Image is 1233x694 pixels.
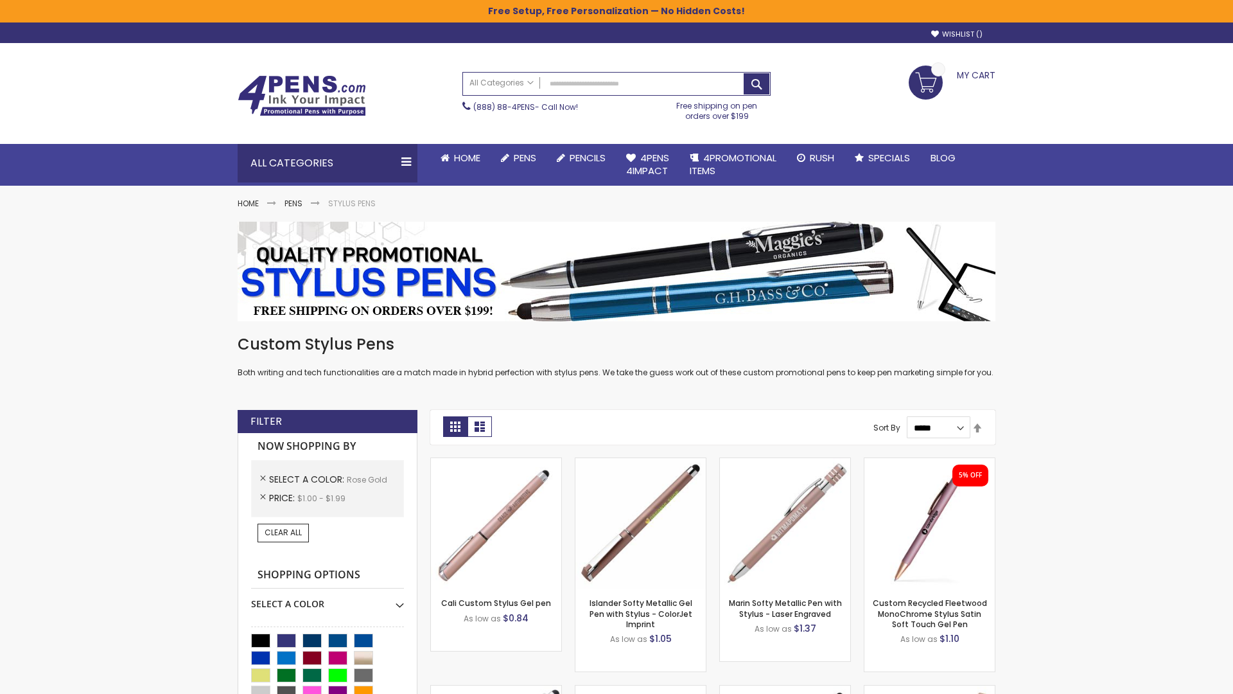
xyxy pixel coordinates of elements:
[464,613,501,624] span: As low as
[269,492,297,504] span: Price
[431,458,561,468] a: Cali Custom Stylus Gel pen-Rose Gold
[503,612,529,625] span: $0.84
[250,414,282,429] strong: Filter
[238,334,995,378] div: Both writing and tech functionalities are a match made in hybrid perfection with stylus pens. We ...
[931,30,983,39] a: Wishlist
[864,458,995,589] img: Custom Recycled Fleetwood MonoChrome Stylus Satin Soft Touch Gel Pen-Rose Gold
[265,527,302,538] span: Clear All
[473,102,535,112] a: (888) 88-4PENS
[787,144,844,172] a: Rush
[920,144,966,172] a: Blog
[441,598,551,609] a: Cali Custom Stylus Gel pen
[729,598,842,619] a: Marin Softy Metallic Pen with Stylus - Laser Engraved
[679,144,787,186] a: 4PROMOTIONALITEMS
[663,96,771,121] div: Free shipping on pen orders over $199
[431,458,561,589] img: Cali Custom Stylus Gel pen-Rose Gold
[575,458,706,468] a: Islander Softy Metallic Gel Pen with Stylus - ColorJet Imprint-Rose Gold
[794,622,816,635] span: $1.37
[269,473,347,486] span: Select A Color
[590,598,692,629] a: Islander Softy Metallic Gel Pen with Stylus - ColorJet Imprint
[940,632,959,645] span: $1.10
[844,144,920,172] a: Specials
[720,458,850,589] img: Marin Softy Metallic Pen with Stylus - Laser Engraved-Rose Gold
[454,151,480,165] span: Home
[649,632,672,645] span: $1.05
[610,634,647,645] span: As low as
[868,151,910,165] span: Specials
[238,222,995,321] img: Stylus Pens
[347,474,387,485] span: Rose Gold
[443,416,468,437] strong: Grid
[251,562,404,589] strong: Shopping Options
[473,102,578,112] span: - Call Now!
[238,144,417,182] div: All Categories
[690,151,776,177] span: 4PROMOTIONAL ITEMS
[463,73,540,94] a: All Categories
[547,144,616,172] a: Pencils
[514,151,536,165] span: Pens
[258,524,309,542] a: Clear All
[297,493,345,504] span: $1.00 - $1.99
[959,471,982,480] div: 5% OFF
[873,598,987,629] a: Custom Recycled Fleetwood MonoChrome Stylus Satin Soft Touch Gel Pen
[251,589,404,610] div: Select A Color
[570,151,606,165] span: Pencils
[626,151,669,177] span: 4Pens 4impact
[900,634,938,645] span: As low as
[238,75,366,116] img: 4Pens Custom Pens and Promotional Products
[284,198,302,209] a: Pens
[238,198,259,209] a: Home
[430,144,491,172] a: Home
[575,458,706,589] img: Islander Softy Metallic Gel Pen with Stylus - ColorJet Imprint-Rose Gold
[873,422,900,433] label: Sort By
[469,78,534,88] span: All Categories
[864,458,995,468] a: Custom Recycled Fleetwood MonoChrome Stylus Satin Soft Touch Gel Pen-Rose Gold
[328,198,376,209] strong: Stylus Pens
[238,334,995,355] h1: Custom Stylus Pens
[616,144,679,186] a: 4Pens4impact
[755,623,792,634] span: As low as
[720,458,850,468] a: Marin Softy Metallic Pen with Stylus - Laser Engraved-Rose Gold
[491,144,547,172] a: Pens
[931,151,956,165] span: Blog
[810,151,834,165] span: Rush
[251,433,404,460] strong: Now Shopping by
